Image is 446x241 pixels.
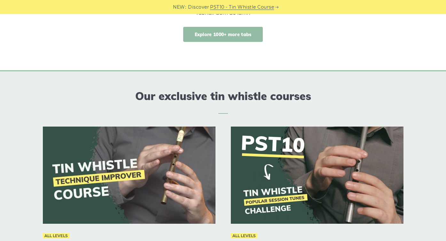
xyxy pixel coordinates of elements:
[43,233,69,238] span: All levels
[231,233,257,238] span: All levels
[173,4,186,11] span: NEW:
[183,27,263,42] a: Explore 1000+ more tabs
[43,127,215,224] img: tin-whistle-course
[43,90,403,114] h2: Our exclusive tin whistle courses
[210,4,274,11] a: PST10 - Tin Whistle Course
[188,4,209,11] span: Discover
